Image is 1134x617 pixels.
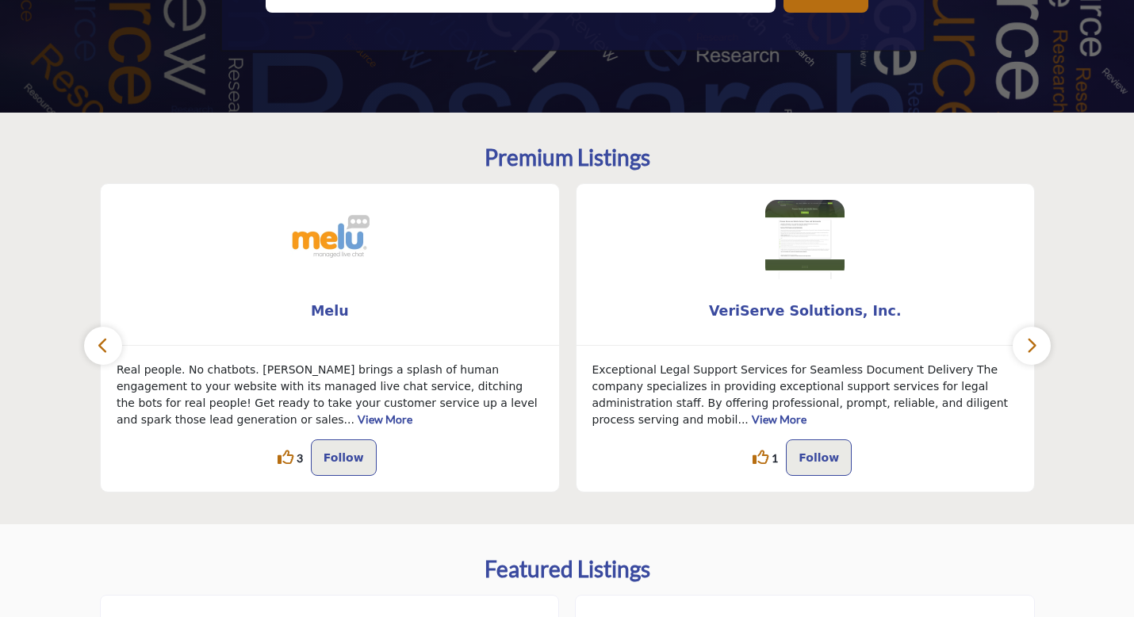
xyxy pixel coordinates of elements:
[765,200,845,279] img: VeriServe Solutions, Inc.
[600,301,1011,321] span: VeriServe Solutions, Inc.
[752,412,806,426] a: View More
[125,301,535,321] span: Melu
[344,413,354,426] span: ...
[592,362,1019,428] p: Exceptional Legal Support Services for Seamless Document Delivery The company specializes in prov...
[311,439,377,476] button: Follow
[786,439,852,476] button: Follow
[737,413,748,426] span: ...
[297,450,303,466] span: 3
[799,448,839,467] p: Follow
[485,556,650,583] h2: Featured Listings
[358,412,412,426] a: View More
[485,144,650,171] h2: Premium Listings
[600,290,1011,332] b: VeriServe Solutions, Inc.
[117,362,543,428] p: Real people. No chatbots. [PERSON_NAME] brings a splash of human engagement to your website with ...
[101,290,559,332] a: Melu
[772,450,778,466] span: 1
[577,290,1035,332] a: VeriServe Solutions, Inc.
[125,290,535,332] b: Melu
[324,448,364,467] p: Follow
[290,200,370,279] img: Melu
